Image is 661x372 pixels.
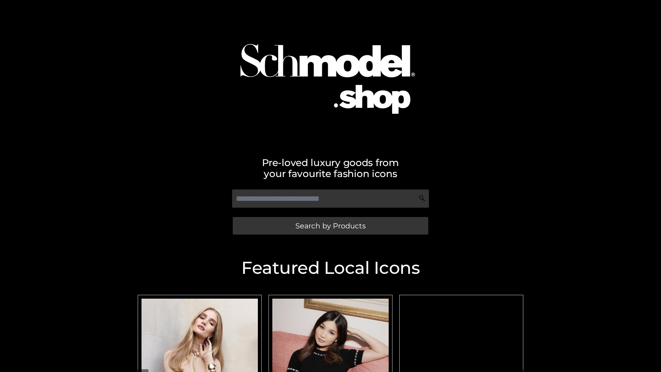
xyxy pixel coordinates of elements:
[233,217,428,235] a: Search by Products
[134,259,527,277] h2: Featured Local Icons​
[295,222,366,229] span: Search by Products
[134,157,527,179] h2: Pre-loved luxury goods from your favourite fashion icons
[419,195,426,202] img: Search Icon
